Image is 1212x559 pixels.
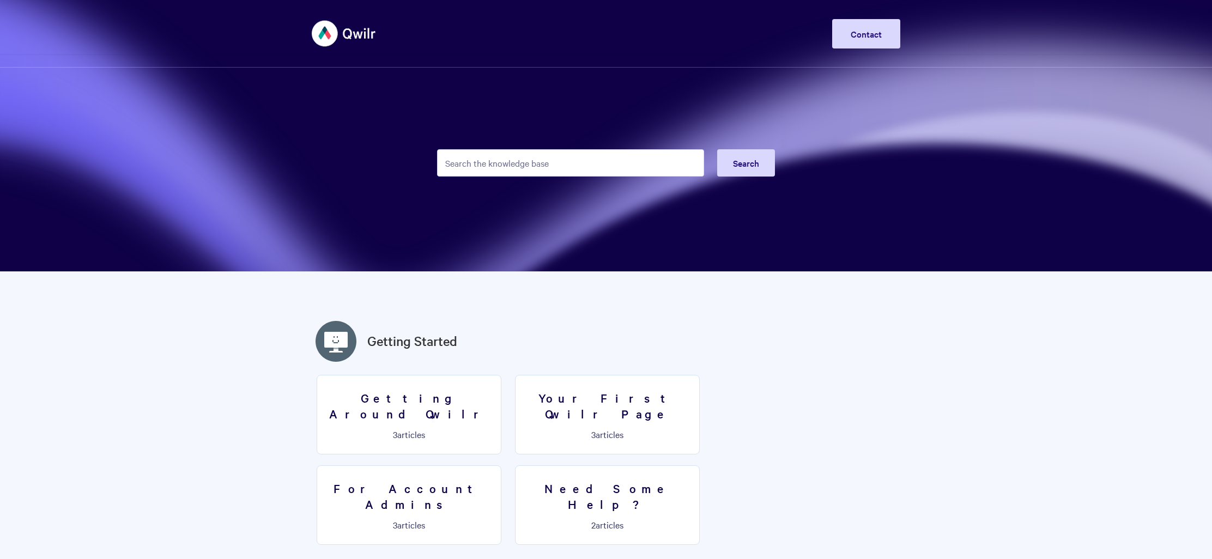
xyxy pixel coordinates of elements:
[317,465,501,545] a: For Account Admins 3articles
[522,390,693,421] h3: Your First Qwilr Page
[324,390,494,421] h3: Getting Around Qwilr
[522,429,693,439] p: articles
[522,520,693,530] p: articles
[324,481,494,512] h3: For Account Admins
[393,428,397,440] span: 3
[393,519,397,531] span: 3
[367,331,457,351] a: Getting Started
[591,519,596,531] span: 2
[324,429,494,439] p: articles
[515,465,700,545] a: Need Some Help? 2articles
[717,149,775,177] button: Search
[312,13,377,54] img: Qwilr Help Center
[832,19,900,48] a: Contact
[515,375,700,454] a: Your First Qwilr Page 3articles
[522,481,693,512] h3: Need Some Help?
[324,520,494,530] p: articles
[591,428,596,440] span: 3
[437,149,704,177] input: Search the knowledge base
[733,157,759,169] span: Search
[317,375,501,454] a: Getting Around Qwilr 3articles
